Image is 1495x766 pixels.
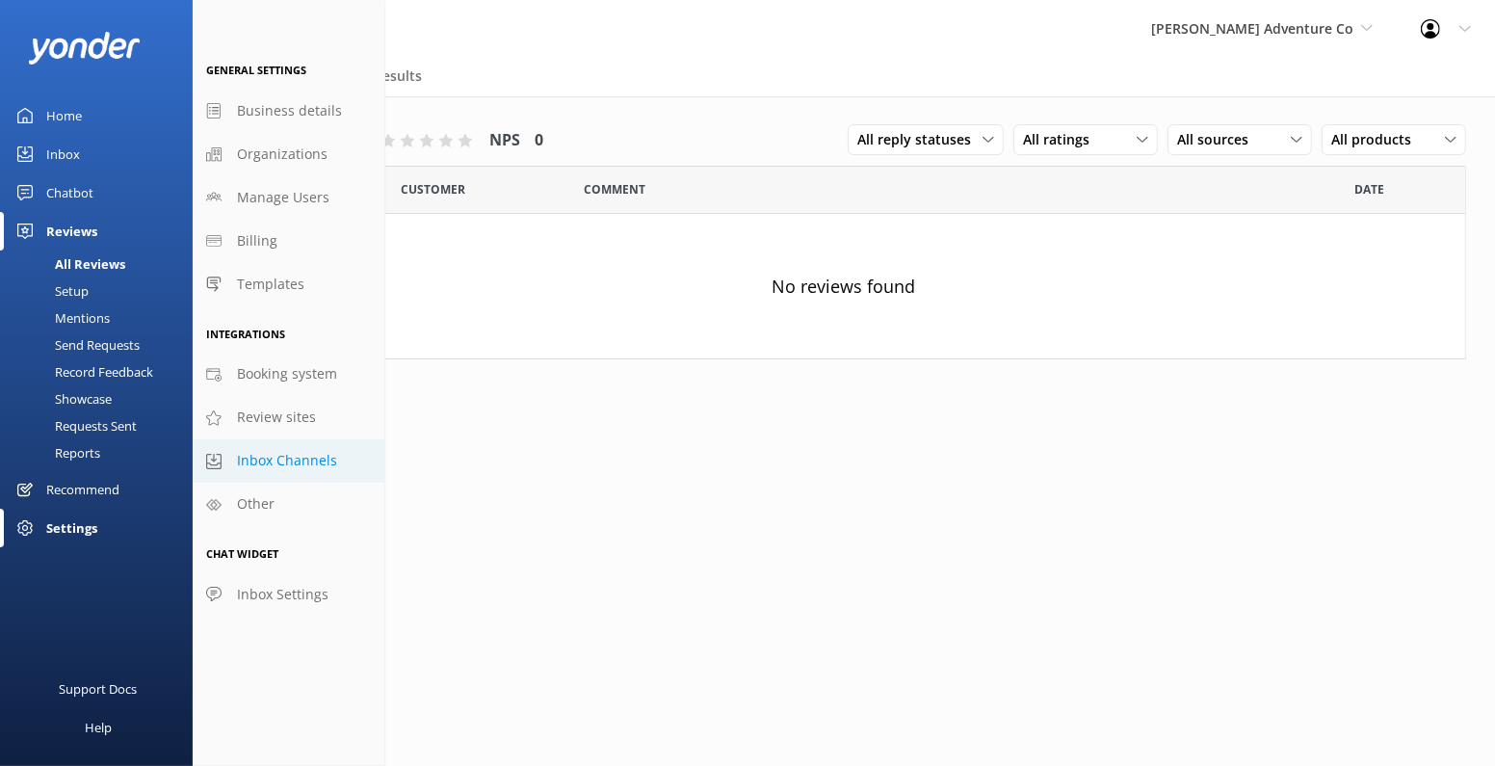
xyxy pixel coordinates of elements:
[1177,129,1260,150] span: All sources
[12,412,193,439] a: Requests Sent
[46,509,97,547] div: Settings
[237,230,277,251] span: Billing
[1331,129,1423,150] span: All products
[12,304,110,331] div: Mentions
[12,277,193,304] a: Setup
[193,220,385,263] a: Billing
[193,573,385,617] a: Inbox Settings
[12,439,100,466] div: Reports
[237,144,328,165] span: Organizations
[584,180,645,198] span: Question
[206,327,285,341] span: Integrations
[193,353,385,396] a: Booking system
[46,173,93,212] div: Chatbot
[237,493,275,515] span: Other
[193,396,385,439] a: Review sites
[193,263,385,306] a: Templates
[12,385,193,412] a: Showcase
[206,546,278,561] span: Chat Widget
[237,584,328,605] span: Inbox Settings
[193,90,385,133] a: Business details
[237,100,342,121] span: Business details
[46,135,80,173] div: Inbox
[237,363,337,384] span: Booking system
[12,331,140,358] div: Send Requests
[12,277,89,304] div: Setup
[12,331,193,358] a: Send Requests
[29,32,140,64] img: yonder-white-logo.png
[12,251,125,277] div: All Reviews
[46,96,82,135] div: Home
[85,708,112,747] div: Help
[193,176,385,220] a: Manage Users
[489,128,520,153] h4: NPS
[193,483,385,526] a: Other
[12,412,137,439] div: Requests Sent
[12,439,193,466] a: Reports
[237,450,337,471] span: Inbox Channels
[12,358,193,385] a: Record Feedback
[46,470,119,509] div: Recommend
[1023,129,1101,150] span: All ratings
[857,129,983,150] span: All reply statuses
[237,187,329,208] span: Manage Users
[46,212,97,251] div: Reviews
[12,304,193,331] a: Mentions
[12,358,153,385] div: Record Feedback
[193,439,385,483] a: Inbox Channels
[237,407,316,428] span: Review sites
[223,214,1465,358] div: No reviews found
[206,63,306,77] span: General Settings
[1151,19,1353,38] span: [PERSON_NAME] Adventure Co
[237,274,304,295] span: Templates
[1354,180,1384,198] span: Date
[60,670,138,708] div: Support Docs
[12,251,193,277] a: All Reviews
[401,180,465,198] span: Date
[535,128,543,153] h4: 0
[193,133,385,176] a: Organizations
[12,385,112,412] div: Showcase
